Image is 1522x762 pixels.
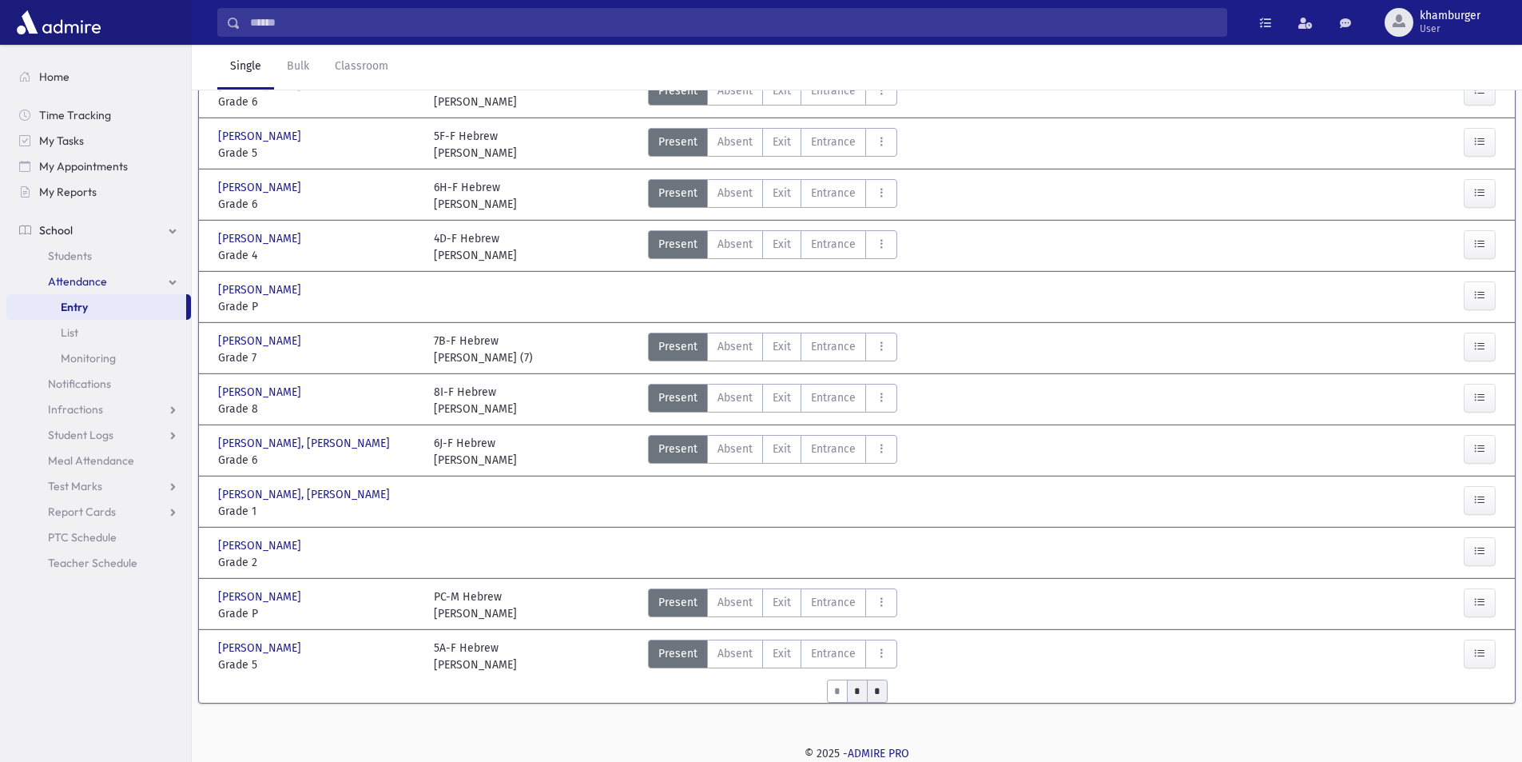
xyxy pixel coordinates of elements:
[648,77,897,110] div: AttTypes
[434,640,517,673] div: 5A-F Hebrew [PERSON_NAME]
[434,384,517,417] div: 8I-F Hebrew [PERSON_NAME]
[6,179,191,205] a: My Reports
[218,94,418,110] span: Grade 6
[811,594,856,611] span: Entrance
[773,82,791,99] span: Exit
[434,588,517,622] div: PC-M Hebrew [PERSON_NAME]
[773,236,791,253] span: Exit
[434,179,517,213] div: 6H-F Hebrew [PERSON_NAME]
[39,70,70,84] span: Home
[218,537,304,554] span: [PERSON_NAME]
[39,223,73,237] span: School
[717,134,753,150] span: Absent
[6,550,191,576] a: Teacher Schedule
[658,338,697,355] span: Present
[218,384,304,401] span: [PERSON_NAME]
[218,503,418,520] span: Grade 1
[648,435,897,469] div: AttTypes
[648,128,897,162] div: AttTypes
[218,486,393,503] span: [PERSON_NAME], [PERSON_NAME]
[658,645,697,662] span: Present
[6,397,191,422] a: Infractions
[218,656,418,673] span: Grade 5
[658,441,697,457] span: Present
[218,179,304,196] span: [PERSON_NAME]
[6,154,191,179] a: My Appointments
[6,269,191,294] a: Attendance
[218,298,418,315] span: Grade P
[48,530,117,545] span: PTC Schedule
[1420,22,1480,35] span: User
[61,351,116,365] span: Monitoring
[218,554,418,571] span: Grade 2
[717,236,753,253] span: Absent
[6,243,191,269] a: Students
[717,82,753,99] span: Absent
[811,185,856,201] span: Entrance
[773,441,791,457] span: Exit
[48,479,102,493] span: Test Marks
[434,435,517,469] div: 6J-F Hebrew [PERSON_NAME]
[6,294,186,320] a: Entry
[39,159,128,174] span: My Appointments
[811,82,856,99] span: Entrance
[48,249,92,263] span: Students
[48,505,116,519] span: Report Cards
[811,389,856,406] span: Entrance
[773,134,791,150] span: Exit
[811,134,856,150] span: Entrance
[6,345,191,371] a: Monitoring
[658,82,697,99] span: Present
[717,185,753,201] span: Absent
[218,435,393,452] span: [PERSON_NAME], [PERSON_NAME]
[48,402,103,417] span: Infractions
[658,594,697,611] span: Present
[218,640,304,656] span: [PERSON_NAME]
[217,45,274,90] a: Single
[434,77,517,110] div: 6E-M Hebrew [PERSON_NAME]
[48,453,134,468] span: Meal Attendance
[6,64,191,90] a: Home
[658,389,697,406] span: Present
[648,179,897,213] div: AttTypes
[6,525,191,550] a: PTC Schedule
[6,422,191,448] a: Student Logs
[773,594,791,611] span: Exit
[773,389,791,406] span: Exit
[6,448,191,473] a: Meal Attendance
[218,230,304,247] span: [PERSON_NAME]
[48,428,113,442] span: Student Logs
[218,349,418,366] span: Grade 7
[218,452,418,469] span: Grade 6
[274,45,322,90] a: Bulk
[717,389,753,406] span: Absent
[61,300,88,314] span: Entry
[773,338,791,355] span: Exit
[811,441,856,457] span: Entrance
[322,45,401,90] a: Classroom
[811,236,856,253] span: Entrance
[48,377,111,391] span: Notifications
[218,588,304,605] span: [PERSON_NAME]
[648,230,897,264] div: AttTypes
[218,196,418,213] span: Grade 6
[434,333,533,366] div: 7B-F Hebrew [PERSON_NAME] (7)
[39,134,84,148] span: My Tasks
[218,128,304,145] span: [PERSON_NAME]
[717,338,753,355] span: Absent
[773,185,791,201] span: Exit
[240,8,1226,37] input: Search
[658,185,697,201] span: Present
[658,134,697,150] span: Present
[218,605,418,622] span: Grade P
[218,247,418,264] span: Grade 4
[658,236,697,253] span: Present
[6,128,191,154] a: My Tasks
[39,108,111,122] span: Time Tracking
[48,274,107,289] span: Attendance
[6,320,191,345] a: List
[6,217,191,243] a: School
[648,384,897,417] div: AttTypes
[648,640,897,673] div: AttTypes
[648,333,897,366] div: AttTypes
